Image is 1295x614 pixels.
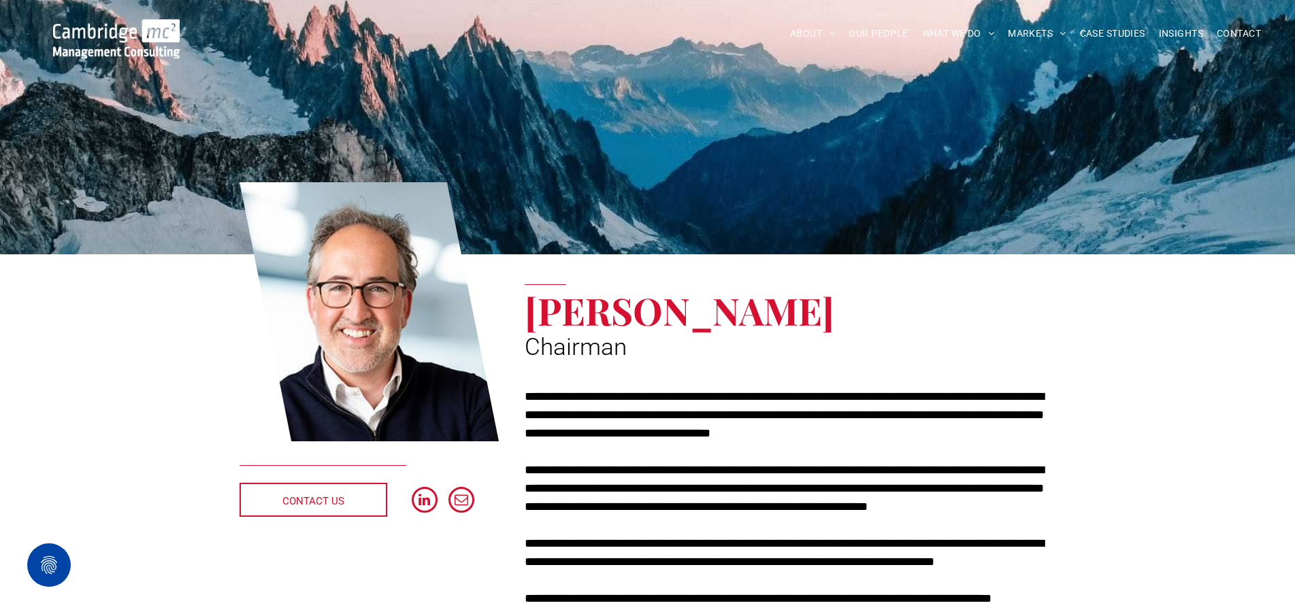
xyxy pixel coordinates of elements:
a: OUR PEOPLE [842,23,915,44]
a: linkedin [412,487,438,516]
a: CONTACT [1210,23,1268,44]
a: INSIGHTS [1152,23,1210,44]
a: CONTACT US [240,483,387,517]
span: Chairman [525,333,627,361]
a: CASE STUDIES [1073,23,1152,44]
a: ABOUT [783,23,842,44]
span: CONTACT US [282,484,344,518]
img: Go to Homepage [53,19,180,58]
a: email [448,487,474,516]
a: MARKETS [1001,23,1072,44]
span: [PERSON_NAME] [525,285,834,335]
a: WHAT WE DO [915,23,1002,44]
a: Your Business Transformed | Cambridge Management Consulting [53,21,180,35]
a: Tim Passingham | Chairman | Cambridge Management Consulting [240,180,499,444]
